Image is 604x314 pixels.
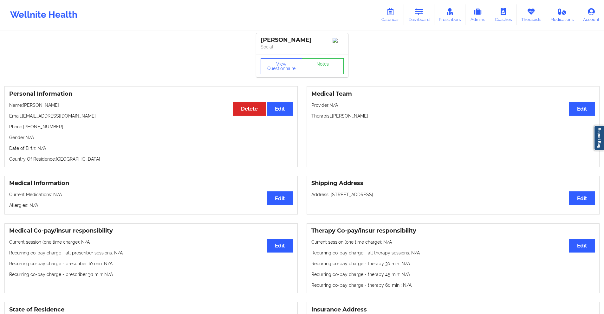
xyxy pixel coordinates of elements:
[9,90,293,98] h3: Personal Information
[516,4,546,25] a: Therapists
[9,191,293,198] p: Current Medications: N/A
[9,113,293,119] p: Email: [EMAIL_ADDRESS][DOMAIN_NAME]
[9,260,293,267] p: Recurring co-pay charge - prescriber 10 min : N/A
[267,191,293,205] button: Edit
[9,145,293,151] p: Date of Birth: N/A
[311,239,595,245] p: Current session (one time charge): N/A
[261,36,344,44] div: [PERSON_NAME]
[9,180,293,187] h3: Medical Information
[569,191,595,205] button: Edit
[434,4,466,25] a: Prescribers
[311,250,595,256] p: Recurring co-pay charge - all therapy sessions : N/A
[9,156,293,162] p: Country Of Residence: [GEOGRAPHIC_DATA]
[9,202,293,208] p: Allergies: N/A
[302,58,344,74] a: Notes
[233,102,266,116] button: Delete
[311,227,595,234] h3: Therapy Co-pay/insur responsibility
[333,38,344,43] img: Image%2Fplaceholer-image.png
[311,282,595,288] p: Recurring co-pay charge - therapy 60 min : N/A
[311,180,595,187] h3: Shipping Address
[261,58,302,74] button: View Questionnaire
[261,44,344,50] p: Social
[311,271,595,278] p: Recurring co-pay charge - therapy 45 min : N/A
[9,306,293,313] h3: State of Residence
[311,90,595,98] h3: Medical Team
[546,4,579,25] a: Medications
[311,191,595,198] p: Address: [STREET_ADDRESS]
[9,124,293,130] p: Phone: [PHONE_NUMBER]
[267,239,293,253] button: Edit
[9,227,293,234] h3: Medical Co-pay/insur responsibility
[465,4,490,25] a: Admins
[9,102,293,108] p: Name: [PERSON_NAME]
[9,239,293,245] p: Current session (one time charge): N/A
[311,306,595,313] h3: Insurance Address
[404,4,434,25] a: Dashboard
[9,134,293,141] p: Gender: N/A
[311,260,595,267] p: Recurring co-pay charge - therapy 30 min : N/A
[490,4,516,25] a: Coaches
[569,239,595,253] button: Edit
[9,271,293,278] p: Recurring co-pay charge - prescriber 30 min : N/A
[311,113,595,119] p: Therapist: [PERSON_NAME]
[311,102,595,108] p: Provider: N/A
[578,4,604,25] a: Account
[9,250,293,256] p: Recurring co-pay charge - all prescriber sessions : N/A
[569,102,595,116] button: Edit
[594,125,604,151] a: Report Bug
[377,4,404,25] a: Calendar
[267,102,293,116] button: Edit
